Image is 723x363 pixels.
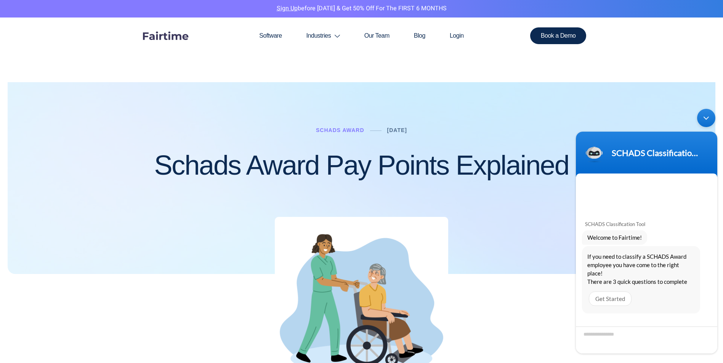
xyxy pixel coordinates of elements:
[294,18,352,54] a: Industries
[530,27,587,44] a: Book a Demo
[572,105,721,357] iframe: SalesIQ Chatwindow
[438,18,476,54] a: Login
[316,127,364,133] a: Schads Award
[402,18,438,54] a: Blog
[277,4,298,13] a: Sign Up
[154,150,569,180] h1: Schads Award Pay Points Explained
[352,18,402,54] a: Our Team
[6,4,717,14] p: before [DATE] & Get 50% Off for the FIRST 6 MONTHS
[387,127,407,133] a: [DATE]
[247,18,294,54] a: Software
[541,33,576,39] span: Book a Demo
